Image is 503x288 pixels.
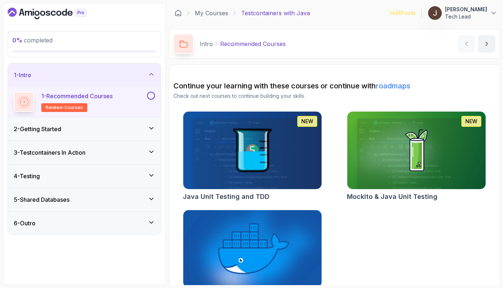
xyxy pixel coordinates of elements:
[14,148,85,157] h3: 3 - Testcontainers In Action
[14,92,155,112] button: 1-Recommended Coursesrelated-courses
[376,82,410,90] a: roadmaps
[14,125,61,133] h3: 2 - Getting Started
[301,118,313,125] p: NEW
[241,9,310,17] p: Testcontainers with Java
[8,117,161,141] button: 2-Getting Started
[390,9,416,17] p: 1446 Points
[183,111,322,202] a: Java Unit Testing and TDD cardNEWJava Unit Testing and TDD
[445,13,487,20] p: Tech Lead
[220,39,286,48] p: Recommended Courses
[14,172,40,180] h3: 4 - Testing
[445,6,487,13] p: [PERSON_NAME]
[14,195,70,204] h3: 5 - Shared Databases
[428,6,442,20] img: user profile image
[41,92,113,100] p: 1 - Recommended Courses
[195,9,228,17] a: My Courses
[465,118,477,125] p: NEW
[183,112,322,189] img: Java Unit Testing and TDD card
[8,164,161,188] button: 4-Testing
[183,192,269,202] h2: Java Unit Testing and TDD
[175,9,182,17] a: Dashboard
[347,192,437,202] h2: Mockito & Java Unit Testing
[200,39,213,48] p: Intro
[46,105,83,110] span: related-courses
[428,6,497,20] button: user profile image[PERSON_NAME]Tech Lead
[458,35,475,53] button: previous content
[478,35,495,53] button: next content
[173,92,495,100] p: Check out next courses to continue building your skills.
[12,37,22,44] span: 0 %
[8,212,161,235] button: 6-Outro
[347,112,486,189] img: Mockito & Java Unit Testing card
[12,37,53,44] span: completed
[183,210,322,288] img: Docker For Professionals card
[14,219,35,228] h3: 6 - Outro
[8,141,161,164] button: 3-Testcontainers In Action
[14,71,31,79] h3: 1 - Intro
[8,8,103,19] a: Dashboard
[8,188,161,211] button: 5-Shared Databases
[347,111,486,202] a: Mockito & Java Unit Testing cardNEWMockito & Java Unit Testing
[8,63,161,87] button: 1-Intro
[173,81,495,91] h2: Continue your learning with these courses or continue with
